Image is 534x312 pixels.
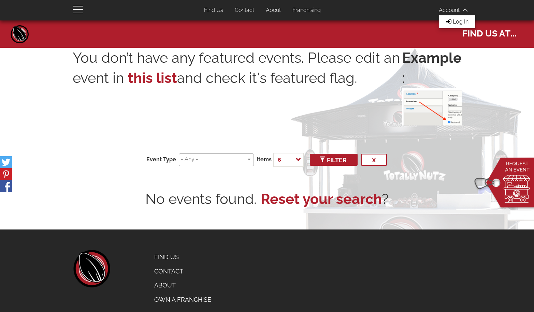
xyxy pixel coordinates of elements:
[149,264,216,279] a: Contact
[257,156,272,164] label: Items
[361,154,387,166] button: x
[439,17,475,27] a: Log In
[402,48,462,68] strong: Example
[261,189,382,209] a: Reset your search
[181,155,249,163] input: - Any -
[261,4,286,17] a: About
[402,88,462,125] img: featured-event.png
[73,250,110,287] a: home
[146,156,176,164] label: Event Type
[149,250,216,264] a: Find Us
[199,4,228,17] a: Find Us
[73,48,402,122] p: You don’t have any featured events. Please edit an event in and check it's featured flag.
[453,18,468,25] span: Log In
[287,4,326,17] a: Franchising
[230,4,259,17] a: Contact
[310,154,358,166] button: Filter
[73,189,462,209] div: No events found. ?
[462,25,517,40] span: Find us at...
[128,70,177,86] a: this list
[10,24,30,44] a: Home
[402,48,462,125] p: :
[149,278,216,293] a: About
[321,157,347,164] span: Filter
[149,293,216,307] a: Own a Franchise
